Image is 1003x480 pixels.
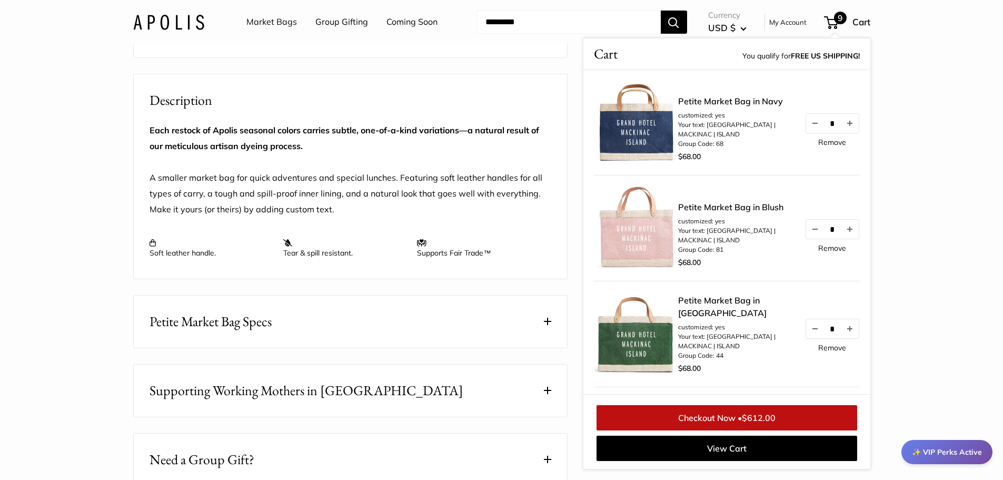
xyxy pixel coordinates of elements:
li: customized: yes [678,322,794,332]
li: Group Code: 44 [678,351,794,360]
p: Supports Fair Trade™ [417,239,540,258]
a: Group Gifting [315,14,368,30]
button: Increase quantity by 1 [840,114,858,133]
button: Search [661,11,687,34]
a: Checkout Now •$612.00 [597,405,857,430]
button: Decrease quantity by 1 [806,319,823,338]
a: Petite Market Bag in Blush [678,201,794,213]
input: Quantity [823,324,840,333]
button: Increase quantity by 1 [840,319,858,338]
li: Your text: [GEOGRAPHIC_DATA] | MACKINAC | ISLAND [678,226,794,245]
span: Petite Market Bag Specs [150,311,272,332]
div: ✨ VIP Perks Active [901,440,992,464]
h2: Description [150,90,551,111]
li: Your text: [GEOGRAPHIC_DATA] | MACKINAC | ISLAND [678,120,794,139]
li: customized: yes [678,111,794,120]
a: Petite Market Bag in [GEOGRAPHIC_DATA] [678,294,794,319]
a: View Cart [597,436,857,461]
span: Currency [708,8,747,23]
a: Market Bags [246,14,297,30]
strong: FREE US SHIPPING! [791,51,860,61]
a: Remove [818,244,846,252]
a: My Account [769,16,807,28]
li: Group Code: 68 [678,139,794,149]
iframe: Sign Up via Text for Offers [8,440,113,472]
span: $68.00 [678,152,701,161]
span: $68.00 [678,258,701,267]
span: You qualify for [742,49,860,64]
li: Your text: [GEOGRAPHIC_DATA] | MACKINAC | ISLAND [678,332,794,351]
li: Group Code: 81 [678,245,794,254]
span: $612.00 [742,413,776,423]
img: description_Make it yours with custom printed text. [594,292,678,376]
a: Coming Soon [386,14,438,30]
p: A smaller market bag for quick adventures and special lunches. Featuring soft leather handles for... [150,123,551,217]
img: Apolis [133,14,204,30]
a: Petite Market Bag in Navy [678,95,794,107]
span: Cart [594,44,618,64]
img: description_Make it yours with custom text. [594,80,678,164]
button: No more stock [840,220,858,239]
li: customized: yes [678,217,794,226]
input: Search... [477,11,661,34]
a: Remove [818,344,846,351]
button: Decrease quantity by 1 [806,220,823,239]
img: description_Our first ever Blush Collection [594,186,678,270]
span: USD $ [708,22,736,33]
p: Tear & spill resistant. [283,239,406,258]
input: Quantity [823,119,840,128]
strong: Each restock of Apolis seasonal colors carries subtle, one-of-a-kind variations—a natural result ... [150,125,539,151]
button: USD $ [708,19,747,36]
p: Soft leather handle. [150,239,273,258]
span: 9 [834,12,847,24]
input: Quantity [823,224,840,233]
button: Supporting Working Mothers in [GEOGRAPHIC_DATA] [134,365,567,417]
span: Supporting Working Mothers in [GEOGRAPHIC_DATA] [150,380,463,401]
a: 9 Cart [825,14,870,31]
a: Remove [818,139,846,146]
span: Need a Group Gift? [150,449,254,470]
span: $68.00 [678,364,701,373]
button: Decrease quantity by 1 [806,114,823,133]
button: Petite Market Bag Specs [134,296,567,348]
span: Cart [852,16,870,27]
